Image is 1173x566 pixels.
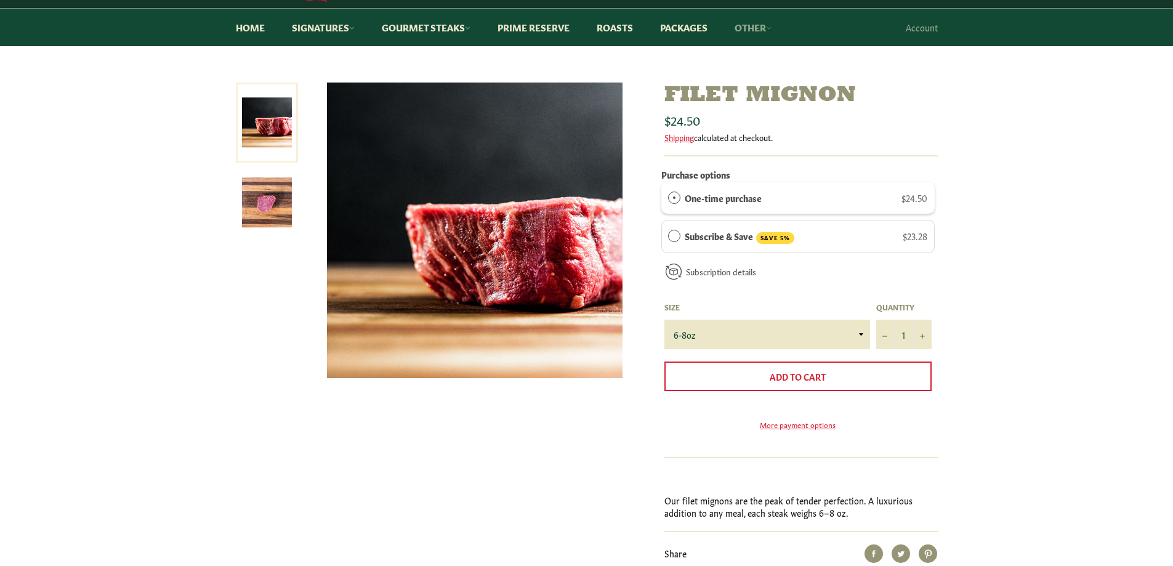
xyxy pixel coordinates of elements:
a: Home [224,9,277,46]
span: $24.50 [664,111,700,128]
a: Gourmet Steaks [369,9,483,46]
label: One-time purchase [685,191,762,204]
a: Prime Reserve [485,9,582,46]
div: One-time purchase [668,191,680,204]
img: Filet Mignon [327,83,623,378]
button: Add to Cart [664,362,932,391]
h1: Filet Mignon [664,83,938,109]
a: Other [722,9,784,46]
span: SAVE 5% [756,232,794,244]
div: calculated at checkout. [664,132,938,143]
span: $24.50 [901,192,927,204]
a: Shipping [664,131,694,143]
img: Filet Mignon [242,177,292,227]
span: Add to Cart [770,370,826,382]
button: Increase item quantity by one [913,320,932,349]
label: Size [664,302,870,312]
a: Roasts [584,9,645,46]
a: Packages [648,9,720,46]
label: Purchase options [661,168,730,180]
a: Subscription details [686,265,756,277]
a: More payment options [664,419,932,430]
a: Signatures [280,9,367,46]
div: Subscribe & Save [668,229,680,243]
label: Subscribe & Save [685,229,794,244]
button: Reduce item quantity by one [876,320,895,349]
span: Share [664,547,687,559]
span: $23.28 [903,230,927,242]
a: Account [900,9,944,46]
label: Quantity [876,302,932,312]
p: Our filet mignons are the peak of tender perfection. A luxurious addition to any meal, each steak... [664,495,938,519]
